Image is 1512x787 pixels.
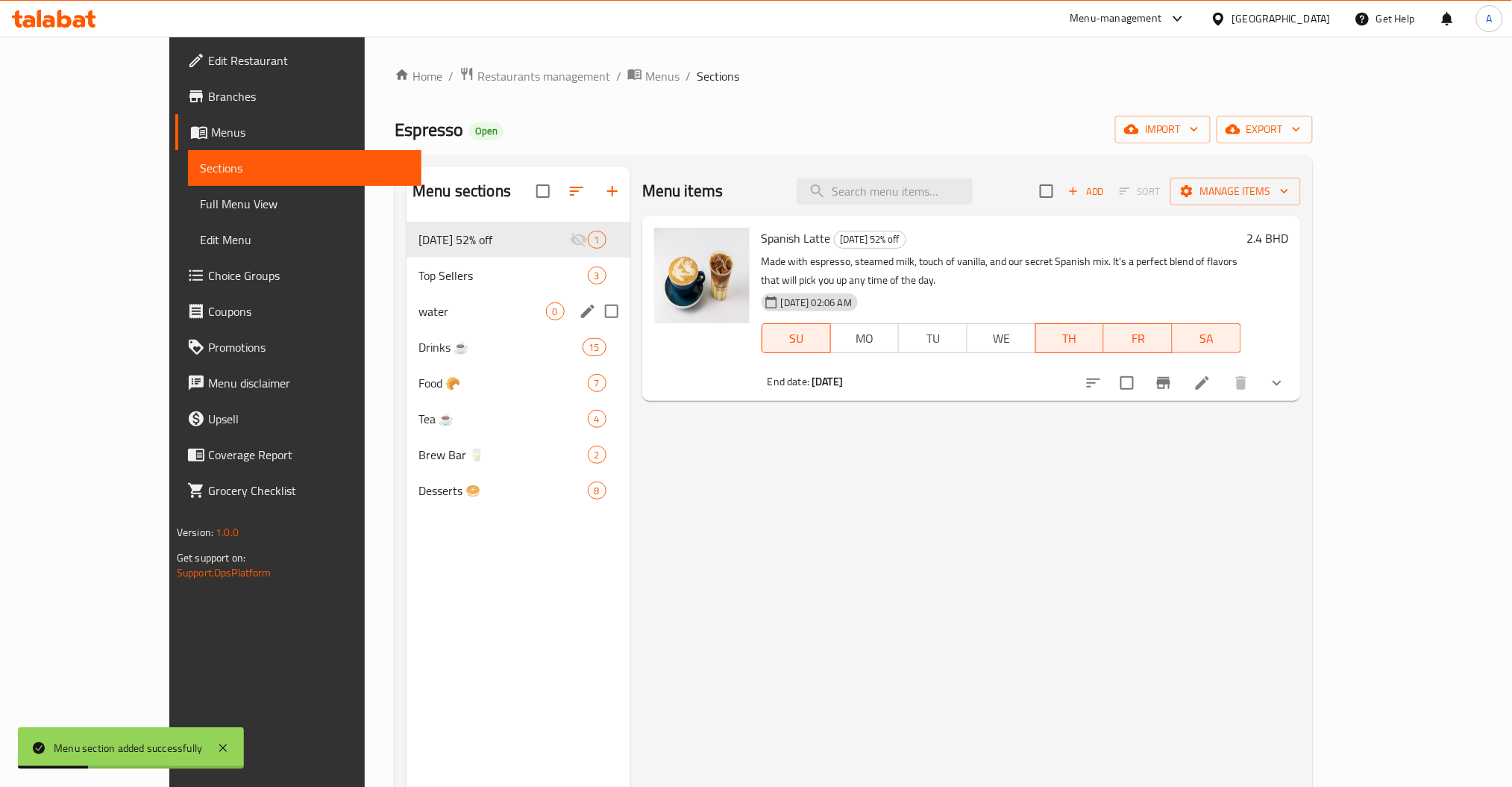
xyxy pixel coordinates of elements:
[588,267,606,284] div: items
[654,228,750,323] img: Spanish Latte
[177,548,245,567] span: Get support on:
[1182,182,1289,201] span: Manage items
[448,67,454,85] li: /
[407,329,630,365] div: Drinks ☕15
[762,227,831,249] span: Spanish Latte
[797,178,973,205] input: search
[973,328,1030,349] span: WE
[546,302,565,320] div: items
[395,66,1313,86] nav: breadcrumb
[1062,180,1110,203] button: Add
[1031,175,1062,207] span: Select section
[812,372,843,391] b: [DATE]
[177,563,272,582] a: Support.OpsPlatform
[1115,116,1211,143] button: import
[1259,365,1295,401] button: show more
[1035,323,1105,353] button: TH
[616,67,621,85] li: /
[830,323,900,353] button: MO
[418,338,582,356] span: Drinks ☕
[175,43,422,78] a: Edit Restaurant
[200,159,410,177] span: Sections
[588,374,606,392] div: items
[175,473,422,508] a: Grocery Checklist
[768,372,809,391] span: End date:
[407,293,630,329] div: water0edit
[418,482,588,500] span: Desserts 🥯
[459,66,610,86] a: Restaurants management
[208,446,410,464] span: Coverage Report
[208,374,410,392] span: Menu disclaimer
[418,446,588,464] span: Brew Bar 🥛
[1179,328,1235,349] span: SA
[1076,365,1111,401] button: sort-choices
[527,175,559,207] span: Select all sections
[175,437,422,473] a: Coverage Report
[775,296,858,310] span: [DATE] 02:06 AM
[175,114,422,150] a: Menus
[188,150,422,186] a: Sections
[211,123,410,141] span: Menus
[589,376,606,391] span: 7
[407,473,630,508] div: Desserts 🥯8
[407,222,630,258] div: [DATE] 52% off1
[395,113,463,146] span: Espresso
[583,338,606,356] div: items
[469,122,504,140] div: Open
[175,78,422,114] a: Branches
[54,740,202,756] div: Menu section added successfully
[547,305,564,319] span: 0
[208,87,410,105] span: Branches
[577,300,599,323] button: edit
[418,374,588,392] span: Food 🥐
[208,267,410,284] span: Choice Groups
[175,329,422,365] a: Promotions
[1110,328,1167,349] span: FR
[642,180,724,202] h2: Menu items
[967,323,1036,353] button: WE
[1070,10,1162,28] div: Menu-management
[1173,323,1241,353] button: SA
[412,180,511,202] h2: Menu sections
[1268,374,1286,392] svg: Show Choices
[1223,365,1259,401] button: delete
[1193,374,1211,392] a: Edit menu item
[595,173,630,209] button: Add section
[175,293,422,329] a: Coupons
[768,328,825,349] span: SU
[418,231,570,249] span: [DATE] 52% off
[418,302,546,320] span: water
[589,233,606,247] span: 1
[583,340,606,355] span: 15
[686,67,691,85] li: /
[175,365,422,401] a: Menu disclaimer
[589,448,606,462] span: 2
[588,410,606,428] div: items
[177,523,213,542] span: Version:
[477,67,610,85] span: Restaurants management
[188,186,422,222] a: Full Menu View
[407,437,630,473] div: Brew Bar 🥛2
[208,410,410,428] span: Upsell
[188,222,422,258] a: Edit Menu
[175,401,422,437] a: Upsell
[1066,183,1106,200] span: Add
[835,231,906,248] span: [DATE] 52% off
[570,231,588,249] svg: Inactive section
[559,173,595,209] span: Sort sections
[762,323,831,353] button: SU
[1127,120,1199,139] span: import
[407,258,630,293] div: Top Sellers3
[1487,10,1493,27] span: A
[588,482,606,500] div: items
[1229,120,1301,139] span: export
[418,410,588,428] span: Tea ☕
[589,269,606,283] span: 3
[407,365,630,401] div: Food 🥐7
[208,302,410,320] span: Coupons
